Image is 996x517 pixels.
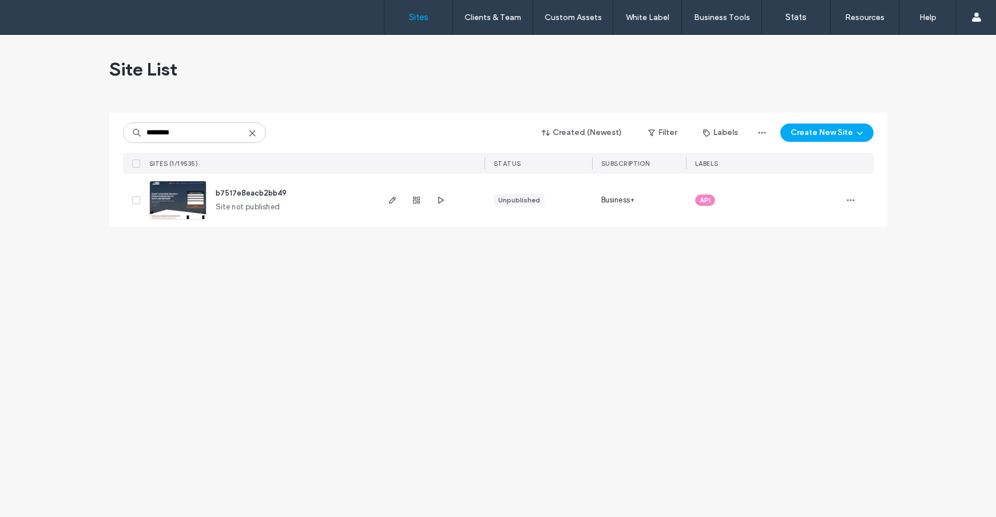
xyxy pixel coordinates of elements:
button: Labels [693,124,748,142]
label: Sites [409,12,428,22]
span: Business+ [601,194,635,206]
span: SUBSCRIPTION [601,160,650,168]
span: Site not published [216,201,280,213]
button: Create New Site [780,124,874,142]
button: Created (Newest) [532,124,632,142]
div: Unpublished [498,195,540,205]
span: API [700,195,711,205]
span: LABELS [695,160,719,168]
label: Business Tools [694,13,750,22]
label: Clients & Team [465,13,521,22]
a: b7517e8eacb2bb49 [216,189,287,197]
button: Filter [637,124,688,142]
span: SITES (1/19535) [149,160,199,168]
label: Resources [845,13,884,22]
label: Custom Assets [545,13,602,22]
span: Site List [109,58,177,81]
label: White Label [626,13,669,22]
label: Help [919,13,937,22]
label: Stats [785,12,807,22]
span: STATUS [494,160,521,168]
